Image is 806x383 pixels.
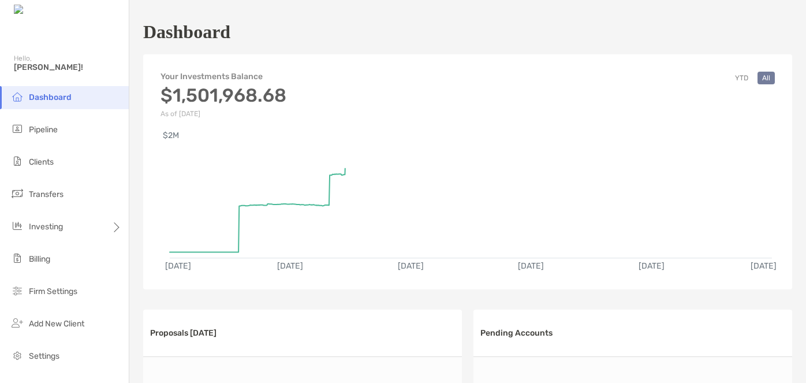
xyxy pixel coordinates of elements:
[29,189,64,199] span: Transfers
[150,328,217,338] h3: Proposals [DATE]
[398,261,424,271] text: [DATE]
[10,251,24,265] img: billing icon
[518,261,544,271] text: [DATE]
[161,84,286,106] h3: $1,501,968.68
[758,72,775,84] button: All
[10,316,24,330] img: add_new_client icon
[10,284,24,298] img: firm-settings icon
[29,92,72,102] span: Dashboard
[29,254,50,264] span: Billing
[29,287,77,296] span: Firm Settings
[165,261,191,271] text: [DATE]
[163,131,179,140] text: $2M
[730,72,753,84] button: YTD
[10,154,24,168] img: clients icon
[161,110,286,118] p: As of [DATE]
[161,72,286,81] h4: Your Investments Balance
[29,125,58,135] span: Pipeline
[751,261,777,271] text: [DATE]
[29,319,84,329] span: Add New Client
[10,187,24,200] img: transfers icon
[143,21,230,43] h1: Dashboard
[29,157,54,167] span: Clients
[480,328,553,338] h3: Pending Accounts
[10,122,24,136] img: pipeline icon
[10,219,24,233] img: investing icon
[10,348,24,362] img: settings icon
[277,261,303,271] text: [DATE]
[29,351,59,361] span: Settings
[29,222,63,232] span: Investing
[14,5,63,16] img: Zoe Logo
[639,261,665,271] text: [DATE]
[10,90,24,103] img: dashboard icon
[14,62,122,72] span: [PERSON_NAME]!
